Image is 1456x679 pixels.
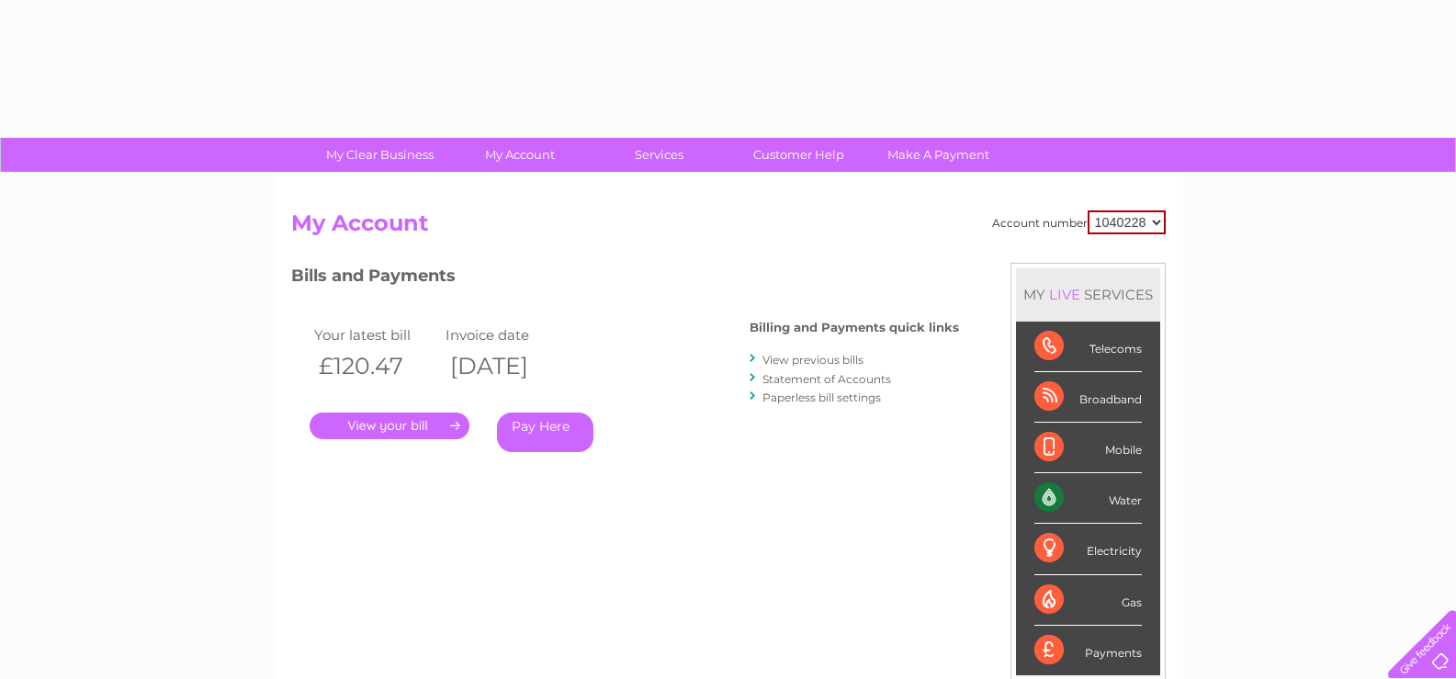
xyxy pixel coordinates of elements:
div: Payments [1034,626,1142,675]
td: Your latest bill [310,323,442,347]
h2: My Account [291,210,1166,245]
h3: Bills and Payments [291,263,959,295]
a: . [310,413,469,439]
td: Invoice date [441,323,573,347]
div: LIVE [1045,286,1084,303]
div: Telecoms [1034,322,1142,372]
th: [DATE] [441,347,573,385]
a: My Account [444,138,595,172]
a: Statement of Accounts [762,372,891,386]
div: Account number [992,210,1166,234]
a: Services [583,138,735,172]
a: Paperless bill settings [762,390,881,404]
a: Customer Help [723,138,875,172]
a: Make A Payment [863,138,1014,172]
th: £120.47 [310,347,442,385]
div: Gas [1034,575,1142,626]
div: Electricity [1034,524,1142,574]
a: View previous bills [762,353,863,367]
div: Broadband [1034,372,1142,423]
a: My Clear Business [304,138,456,172]
div: Mobile [1034,423,1142,473]
div: Water [1034,473,1142,524]
div: MY SERVICES [1016,268,1160,321]
a: Pay Here [497,413,593,452]
h4: Billing and Payments quick links [750,321,959,334]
